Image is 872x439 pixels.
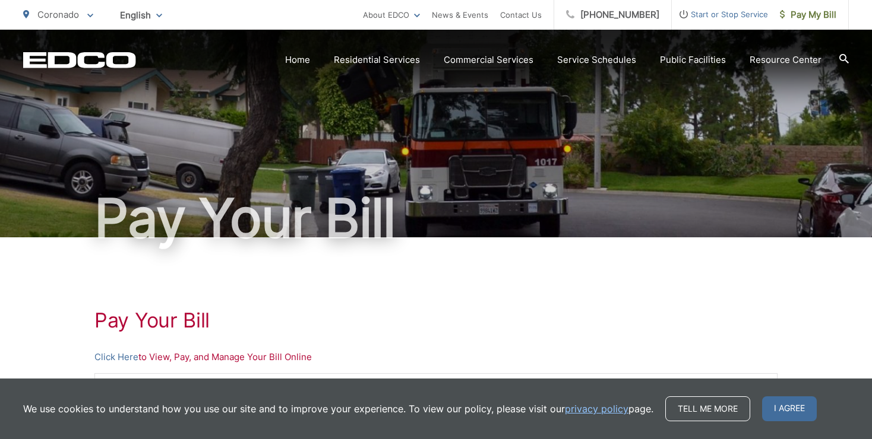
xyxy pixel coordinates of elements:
a: Public Facilities [660,53,726,67]
a: About EDCO [363,8,420,22]
a: Home [285,53,310,67]
a: Commercial Services [444,53,533,67]
a: EDCD logo. Return to the homepage. [23,52,136,68]
span: I agree [762,396,817,421]
a: privacy policy [565,402,628,416]
span: Coronado [37,9,79,20]
a: Click Here [94,350,138,364]
a: Contact Us [500,8,542,22]
a: Resource Center [750,53,822,67]
span: English [111,5,171,26]
a: Service Schedules [557,53,636,67]
p: to View, Pay, and Manage Your Bill Online [94,350,778,364]
p: We use cookies to understand how you use our site and to improve your experience. To view our pol... [23,402,653,416]
a: News & Events [432,8,488,22]
a: Residential Services [334,53,420,67]
a: Tell me more [665,396,750,421]
h1: Pay Your Bill [23,189,849,248]
span: Pay My Bill [780,8,836,22]
h1: Pay Your Bill [94,308,778,332]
